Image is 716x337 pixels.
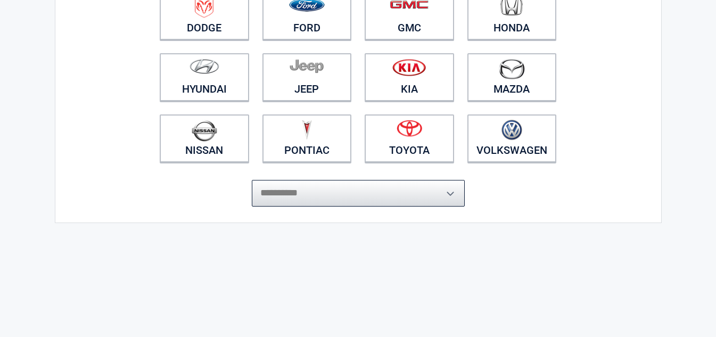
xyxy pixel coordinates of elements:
[392,59,426,76] img: kia
[190,59,219,74] img: hyundai
[262,114,352,162] a: Pontiac
[397,120,422,137] img: toyota
[160,114,249,162] a: Nissan
[467,114,557,162] a: Volkswagen
[365,114,454,162] a: Toyota
[301,120,312,140] img: pontiac
[365,53,454,101] a: Kia
[290,59,324,73] img: jeep
[467,53,557,101] a: Mazda
[160,53,249,101] a: Hyundai
[501,120,522,141] img: volkswagen
[192,120,217,142] img: nissan
[262,53,352,101] a: Jeep
[498,59,525,79] img: mazda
